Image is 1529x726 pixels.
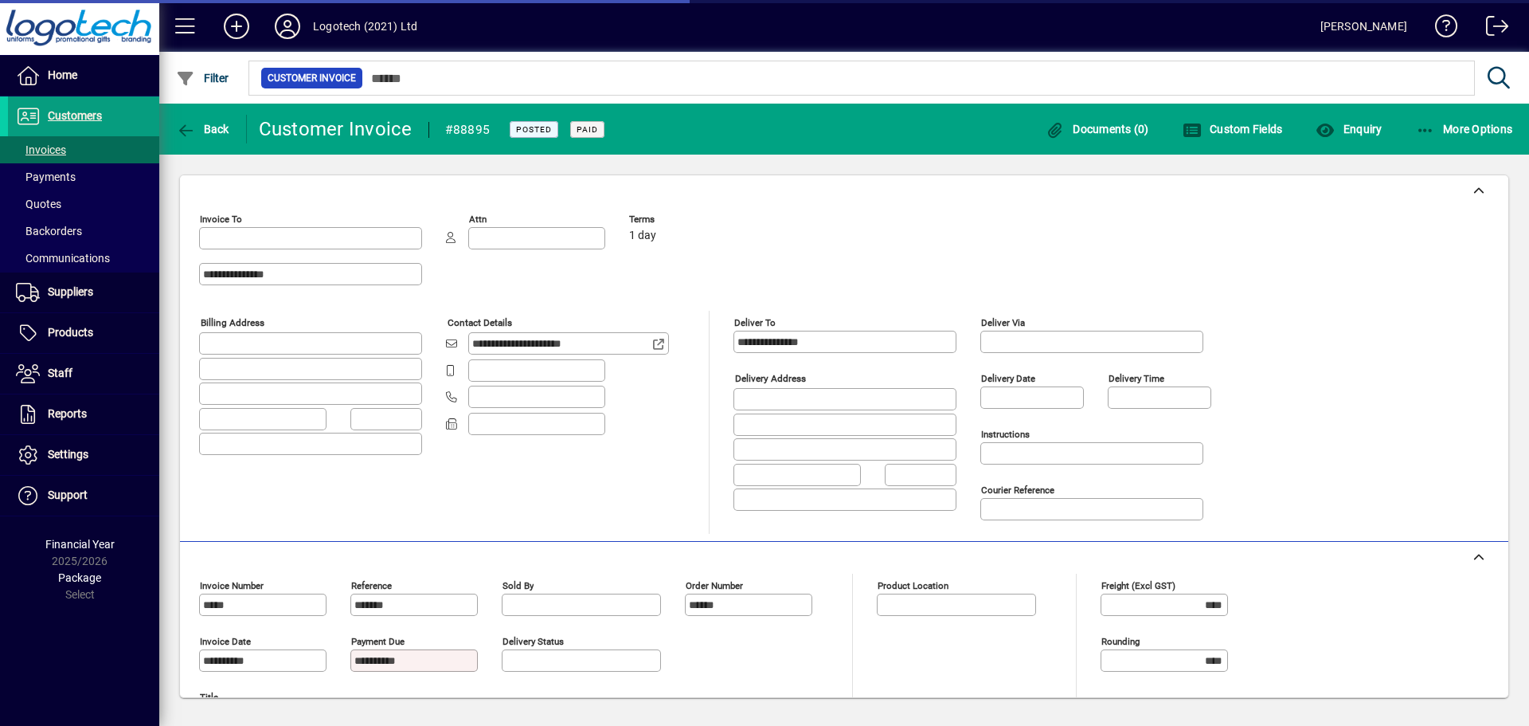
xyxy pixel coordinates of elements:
a: Settings [8,435,159,475]
span: Products [48,326,93,339]
span: Settings [48,448,88,461]
mat-label: Title [200,692,218,703]
span: Invoices [16,143,66,156]
a: Invoices [8,136,159,163]
a: Support [8,476,159,516]
button: Documents (0) [1042,115,1153,143]
a: Communications [8,245,159,272]
a: Suppliers [8,273,159,312]
mat-label: Order number [686,580,743,591]
mat-label: Invoice date [200,636,251,647]
span: Custom Fields [1183,123,1283,135]
a: Logout [1474,3,1509,55]
mat-label: Sold by [502,580,534,591]
mat-label: Delivery date [981,373,1035,384]
span: Paid [577,124,598,135]
span: Staff [48,367,72,379]
mat-label: Reference [351,580,392,591]
a: Payments [8,163,159,190]
a: Knowledge Base [1423,3,1458,55]
span: Customers [48,109,102,122]
mat-label: Deliver To [734,317,776,328]
span: Customer Invoice [268,70,356,86]
span: Support [48,489,88,501]
span: Back [176,123,229,135]
span: 1 day [629,230,656,242]
app-page-header-button: Back [159,115,247,143]
mat-label: Payment due [351,636,405,647]
span: Filter [176,72,229,84]
mat-label: Deliver via [981,317,1025,328]
span: Reports [48,407,87,420]
button: Filter [172,64,233,92]
span: Package [58,571,101,584]
mat-label: Freight (excl GST) [1101,580,1175,591]
button: Profile [262,12,313,41]
button: Custom Fields [1179,115,1287,143]
div: [PERSON_NAME] [1320,14,1407,39]
mat-label: Delivery status [502,636,564,647]
a: Staff [8,354,159,394]
a: Quotes [8,190,159,218]
mat-label: Instructions [981,429,1030,440]
a: Products [8,313,159,353]
div: #88895 [445,117,491,143]
span: Documents (0) [1046,123,1149,135]
span: Posted [516,124,552,135]
button: Add [211,12,262,41]
button: More Options [1412,115,1517,143]
span: Terms [629,214,725,225]
span: Quotes [16,198,61,210]
span: Payments [16,171,76,183]
mat-label: Invoice number [200,580,264,591]
a: Backorders [8,218,159,245]
span: Suppliers [48,285,93,298]
span: Financial Year [45,538,115,551]
mat-label: Rounding [1101,636,1140,647]
span: More Options [1416,123,1513,135]
span: Backorders [16,225,82,237]
mat-label: Courier Reference [981,485,1054,496]
button: Back [172,115,233,143]
span: Home [48,69,77,81]
span: Enquiry [1316,123,1382,135]
mat-label: Product location [878,580,948,591]
div: Customer Invoice [259,116,413,142]
mat-label: Delivery time [1109,373,1164,384]
mat-label: Attn [469,214,487,225]
span: Communications [16,252,110,265]
mat-label: Invoice To [200,214,242,225]
div: Logotech (2021) Ltd [313,14,417,39]
a: Reports [8,394,159,434]
a: Home [8,56,159,96]
button: Enquiry [1312,115,1386,143]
